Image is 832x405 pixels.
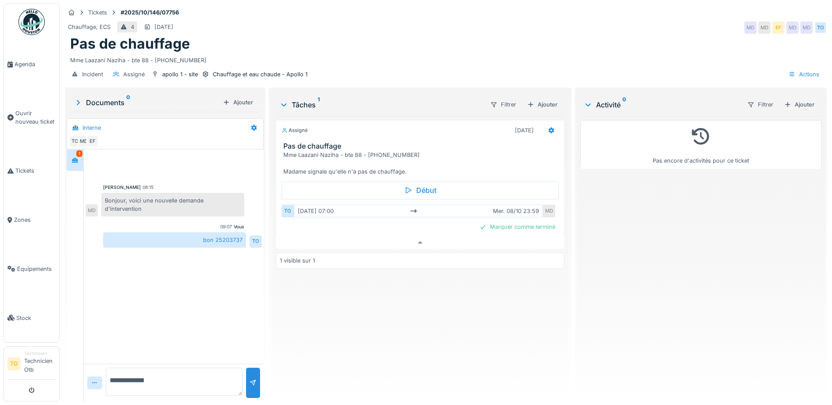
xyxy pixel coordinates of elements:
div: Interne [82,124,101,132]
div: MD [543,205,555,217]
div: Activité [584,99,740,110]
sup: 0 [126,97,130,108]
span: Zones [14,216,56,224]
div: MD [78,135,90,147]
img: Badge_color-CXgf-gQk.svg [18,9,45,35]
div: apollo 1 - site [162,70,198,78]
div: 09:07 [220,224,232,230]
div: [PERSON_NAME] [103,184,141,191]
div: Mme Laazani Naziha - bte 88 - [PHONE_NUMBER] Madame signale qu'elle n'a pas de chauffage. [283,151,561,176]
div: TO [69,135,81,147]
div: TO [814,21,827,34]
div: Ajouter [524,99,561,110]
div: Incident [82,70,103,78]
a: Ouvrir nouveau ticket [4,89,59,146]
div: Bonjour, voici une nouvelle demande d'intervention [101,193,244,217]
div: Filtrer [486,98,520,111]
div: Assigné [282,127,308,134]
div: Mme Laazani Naziha - bte 88 - [PHONE_NUMBER] [70,53,821,64]
div: Début [282,181,559,199]
div: Filtrer [743,98,777,111]
a: Tickets [4,146,59,195]
a: TO TechnicienTechnicien Otb [7,350,56,380]
div: 4 [131,23,134,31]
div: Pas encore d'activités pour ce ticket [586,124,816,165]
h1: Pas de chauffage [70,36,190,52]
div: Tâches [279,99,483,110]
div: Documents [74,97,219,108]
li: Technicien Otb [24,350,56,377]
sup: 1 [318,99,320,110]
div: 1 [76,150,82,157]
a: Stock [4,293,59,342]
span: Agenda [14,60,56,68]
div: Vous [234,224,244,230]
h3: Pas de chauffage [283,142,561,150]
div: Technicien [24,350,56,357]
div: MD [800,21,813,34]
strong: #2025/10/146/07756 [117,8,182,17]
span: Équipements [17,265,56,273]
div: [DATE] [154,23,173,31]
div: TO [282,205,294,217]
div: MD [758,21,771,34]
li: TO [7,357,21,370]
div: Actions [785,68,823,81]
div: [DATE] 07:00 mer. 08/10 23:59 [294,205,543,217]
div: 08:15 [143,184,154,191]
span: Tickets [15,167,56,175]
div: Tickets [88,8,107,17]
div: Chauffage et eau chaude - Apollo 1 [213,70,307,78]
div: 1 visible sur 1 [280,256,315,265]
div: MD [744,21,757,34]
div: Marquer comme terminé [476,221,559,233]
div: bon 25203737 [103,232,246,248]
div: [DATE] [515,126,534,135]
div: Chauffage, ECS [68,23,111,31]
a: Équipements [4,244,59,293]
div: Assigné [123,70,145,78]
span: Ouvrir nouveau ticket [15,109,56,126]
div: EF [772,21,785,34]
a: Agenda [4,40,59,89]
sup: 0 [622,99,626,110]
div: MD [786,21,799,34]
span: Stock [16,314,56,322]
div: EF [86,135,99,147]
div: MD [86,204,98,217]
a: Zones [4,195,59,245]
div: Ajouter [781,99,818,110]
div: Ajouter [219,96,257,108]
div: TO [250,235,262,248]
